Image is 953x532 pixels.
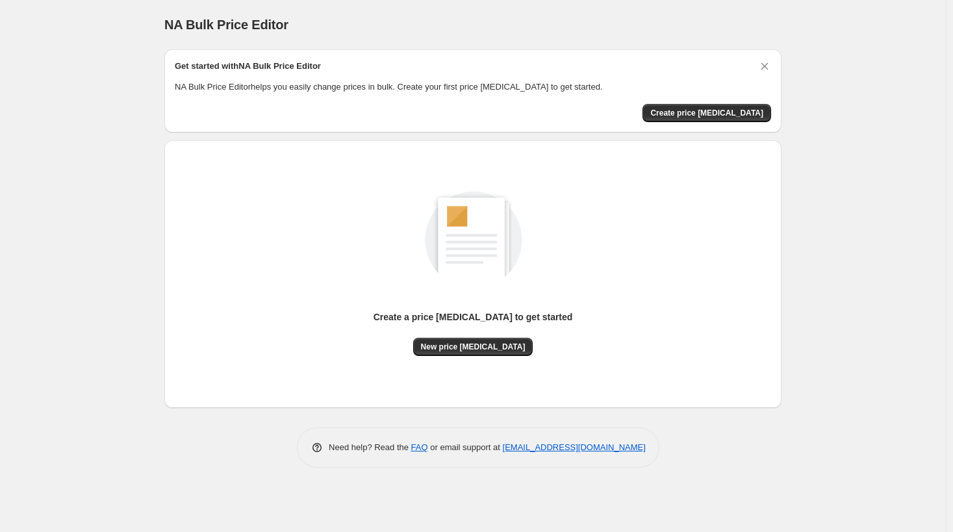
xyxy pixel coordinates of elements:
span: or email support at [428,442,503,452]
span: New price [MEDICAL_DATA] [421,342,526,352]
button: Dismiss card [758,60,771,73]
p: Create a price [MEDICAL_DATA] to get started [374,310,573,323]
a: [EMAIL_ADDRESS][DOMAIN_NAME] [503,442,646,452]
button: New price [MEDICAL_DATA] [413,338,533,356]
h2: Get started with NA Bulk Price Editor [175,60,321,73]
a: FAQ [411,442,428,452]
button: Create price change job [642,104,771,122]
span: NA Bulk Price Editor [164,18,288,32]
span: Create price [MEDICAL_DATA] [650,108,763,118]
p: NA Bulk Price Editor helps you easily change prices in bulk. Create your first price [MEDICAL_DAT... [175,81,771,94]
span: Need help? Read the [329,442,411,452]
